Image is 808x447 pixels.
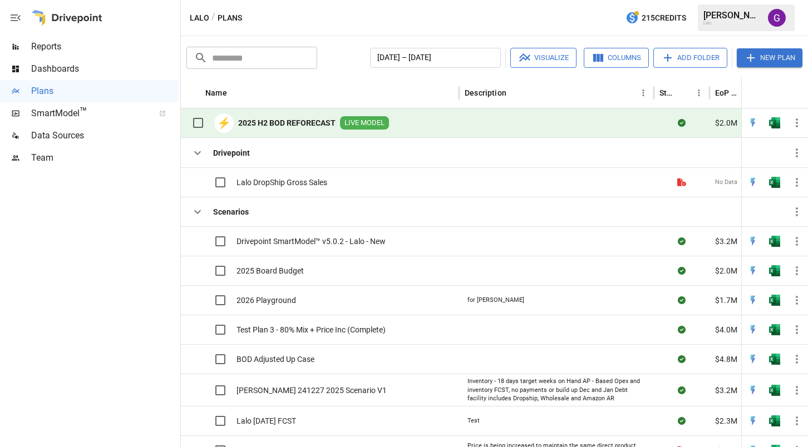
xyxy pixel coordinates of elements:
button: Sort [792,85,808,101]
img: excel-icon.76473adf.svg [769,177,780,188]
div: Open in Excel [769,295,780,306]
span: $3.2M [715,385,737,396]
b: Scenarios [213,206,249,217]
div: Open in Excel [769,324,780,335]
div: Open in Excel [769,177,780,188]
div: Sync complete [678,265,686,276]
div: Test [467,416,480,425]
img: excel-icon.76473adf.svg [769,236,780,247]
div: Open in Quick Edit [747,415,758,426]
div: for [PERSON_NAME] [467,296,524,305]
img: excel-icon.76473adf.svg [769,385,780,396]
div: Open in Quick Edit [747,354,758,365]
div: Open in Excel [769,385,780,396]
div: Status [659,88,674,97]
span: $3.2M [715,236,737,247]
span: BOD Adjusted Up Case [237,354,314,365]
button: Greg Davidson [761,2,792,33]
div: Sync complete [678,385,686,396]
img: quick-edit-flash.b8aec18c.svg [747,117,758,128]
div: Open in Quick Edit [747,324,758,335]
span: $1.7M [715,295,737,306]
button: Lalo [190,11,209,25]
span: $2.0M [715,117,737,128]
span: SmartModel [31,107,147,120]
div: Sync complete [678,415,686,426]
div: Sync complete [678,354,686,365]
button: Visualize [510,48,577,68]
img: excel-icon.76473adf.svg [769,324,780,335]
button: 215Credits [621,8,691,28]
button: Columns [584,48,649,68]
span: Plans [31,85,178,98]
div: / [211,11,215,25]
div: Open in Quick Edit [747,265,758,276]
span: [PERSON_NAME] 241227 2025 Scenario V1 [237,385,387,396]
img: quick-edit-flash.b8aec18c.svg [747,236,758,247]
button: New Plan [737,48,802,67]
button: Status column menu [691,85,707,101]
img: quick-edit-flash.b8aec18c.svg [747,385,758,396]
span: $4.0M [715,324,737,335]
div: Open in Quick Edit [747,295,758,306]
img: quick-edit-flash.b8aec18c.svg [747,324,758,335]
span: Dashboards [31,62,178,76]
b: Drivepoint [213,147,250,158]
img: excel-icon.76473adf.svg [769,354,780,365]
button: Sort [508,85,523,101]
img: excel-icon.76473adf.svg [769,265,780,276]
div: Open in Excel [769,117,780,128]
img: excel-icon.76473adf.svg [769,117,780,128]
span: $2.3M [715,415,737,426]
div: ⚡ [214,113,234,133]
div: Open in Quick Edit [747,177,758,188]
b: 2025 H2 BOD REFORECAST [238,117,336,128]
div: Inventory - 18 days target weeks on Hand AP - Based Opex and inventory FCST, no payments or build... [467,377,646,403]
div: Name [205,88,227,97]
img: quick-edit-flash.b8aec18c.svg [747,295,758,306]
button: [DATE] – [DATE] [370,48,501,68]
button: Sort [676,85,691,101]
span: 215 Credits [642,11,686,25]
span: $2.0M [715,265,737,276]
img: excel-icon.76473adf.svg [769,295,780,306]
span: Test Plan 3 - 80% Mix + Price Inc (Complete) [237,324,386,335]
button: Description column menu [635,85,651,101]
div: Description [465,88,506,97]
span: Data Sources [31,129,178,142]
div: Lalo [703,21,761,26]
span: No Data [715,178,737,187]
span: 2026 Playground [237,295,296,306]
div: Open in Quick Edit [747,385,758,396]
div: File is not a valid Drivepoint model [677,177,686,188]
div: Open in Excel [769,236,780,247]
div: Sync complete [678,324,686,335]
div: EoP Cash [715,88,741,97]
span: ™ [80,105,87,119]
div: [PERSON_NAME] [703,10,761,21]
div: Open in Quick Edit [747,117,758,128]
img: excel-icon.76473adf.svg [769,415,780,426]
div: Open in Excel [769,415,780,426]
img: quick-edit-flash.b8aec18c.svg [747,177,758,188]
span: Reports [31,40,178,53]
span: $4.8M [715,354,737,365]
div: Open in Quick Edit [747,236,758,247]
span: Lalo DropShip Gross Sales [237,177,327,188]
span: LIVE MODEL [340,118,389,128]
img: Greg Davidson [768,9,786,27]
div: Open in Excel [769,354,780,365]
img: quick-edit-flash.b8aec18c.svg [747,354,758,365]
img: quick-edit-flash.b8aec18c.svg [747,265,758,276]
span: Team [31,151,178,165]
div: Sync complete [678,117,686,128]
span: 2025 Board Budget [237,265,304,276]
div: Sync complete [678,295,686,306]
span: Lalo [DATE] FCST [237,415,296,426]
button: Add Folder [653,48,727,68]
div: Open in Excel [769,265,780,276]
div: Sync complete [678,236,686,247]
img: quick-edit-flash.b8aec18c.svg [747,415,758,426]
button: Sort [228,85,244,101]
